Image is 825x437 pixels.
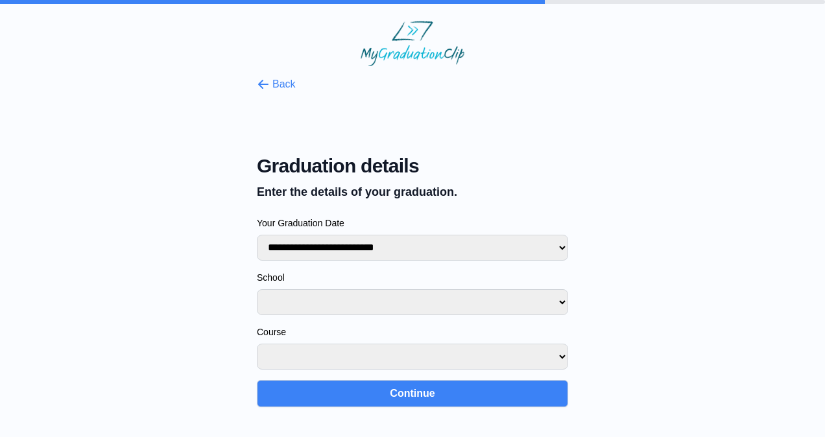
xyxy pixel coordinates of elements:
[361,21,464,66] img: MyGraduationClip
[257,77,296,92] button: Back
[257,217,568,230] label: Your Graduation Date
[257,154,568,178] span: Graduation details
[257,325,568,338] label: Course
[257,380,568,407] button: Continue
[257,183,568,201] p: Enter the details of your graduation.
[257,271,568,284] label: School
